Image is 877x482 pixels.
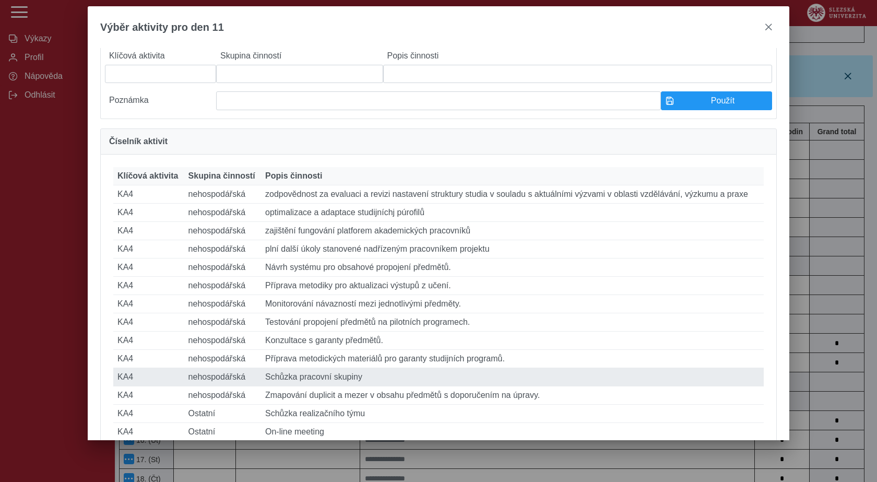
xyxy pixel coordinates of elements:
td: Ostatní [184,405,261,423]
td: KA4 [113,313,184,332]
td: nehospodářská [184,277,261,295]
td: Návrh systému pro obsahové propojení předmětů. [261,258,764,277]
td: KA4 [113,405,184,423]
td: optimalizace a adaptace studijníchj púrofilů [261,204,764,222]
td: Schůzka pracovní skupiny [261,368,764,386]
td: nehospodářská [184,240,261,258]
label: Skupina činností [216,47,383,65]
td: KA4 [113,295,184,313]
button: close [760,19,777,36]
td: Příprava metodických materiálů pro garanty studijních programů. [261,350,764,368]
td: nehospodářská [184,222,261,240]
td: zodpovědnost za evaluaci a revizi nastavení struktury studia v souladu s aktuálními výzvami v obl... [261,185,764,204]
td: Testování propojení předmětů na pilotních programech. [261,313,764,332]
td: nehospodářská [184,368,261,386]
td: Ostatní [184,423,261,441]
label: Klíčová aktivita [105,47,216,65]
td: KA4 [113,185,184,204]
td: Schůzka realizačního týmu [261,405,764,423]
td: zajištění fungování platforem akademických pracovníků [261,222,764,240]
td: Monitorování návazností mezi jednotlivými předměty. [261,295,764,313]
span: Klíčová aktivita [117,171,179,181]
td: KA4 [113,204,184,222]
td: nehospodářská [184,295,261,313]
span: Použít [678,96,767,105]
span: Výběr aktivity pro den 11 [100,21,224,33]
button: Použít [661,91,772,110]
td: KA4 [113,277,184,295]
td: nehospodářská [184,204,261,222]
td: nehospodářská [184,258,261,277]
span: Číselník aktivit [109,137,168,146]
span: Skupina činností [188,171,255,181]
td: KA4 [113,222,184,240]
td: KA4 [113,423,184,441]
span: Popis činnosti [265,171,322,181]
td: nehospodářská [184,332,261,350]
label: Poznámka [105,91,216,110]
td: Konzultace s garanty předmětů. [261,332,764,350]
td: Zmapování duplicit a mezer v obsahu předmětů s doporučením na úpravy. [261,386,764,405]
td: nehospodářská [184,386,261,405]
td: nehospodářská [184,350,261,368]
div: Prosím vyberte aktivitu z číselníku aktivit. V případě potřeby můžete provést ruční zadání. [100,22,777,119]
td: Příprava metodiky pro aktualizaci výstupů z učení. [261,277,764,295]
td: plní další úkoly stanovené nadřízeným pracovníkem projektu [261,240,764,258]
td: KA4 [113,258,184,277]
td: nehospodářská [184,313,261,332]
td: On-line meeting [261,423,764,441]
td: KA4 [113,332,184,350]
td: KA4 [113,368,184,386]
td: KA4 [113,350,184,368]
td: nehospodářská [184,185,261,204]
label: Popis činnosti [383,47,772,65]
td: KA4 [113,240,184,258]
td: KA4 [113,386,184,405]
